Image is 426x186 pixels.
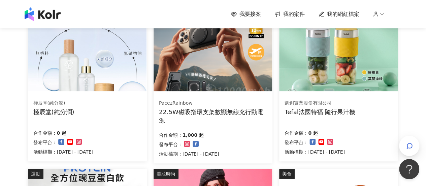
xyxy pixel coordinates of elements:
img: logo [25,7,61,21]
p: 合作金額： [159,131,183,139]
a: 我要接案 [231,10,261,18]
div: 極辰堂(純分潤) [33,100,74,107]
img: 22.5W磁吸指環支架數顯無線充行動電源 [154,2,272,91]
p: 活動檔期：[DATE] - [DATE] [285,148,345,156]
div: 美食 [279,169,295,179]
p: 發布平台： [33,138,57,147]
p: 發布平台： [285,138,308,147]
p: 合作金額： [285,129,308,137]
div: 極辰堂(純分潤) [33,108,74,116]
div: 22.5W磁吸指環支架數顯無線充行動電源 [159,108,267,125]
p: 0 起 [57,129,67,137]
div: 美妝時尚 [154,169,178,179]
p: 合作金額： [33,129,57,137]
p: 0 起 [308,129,318,137]
a: 我的網紅檔案 [318,10,359,18]
div: PacezRainbow [159,100,267,107]
p: 1,000 起 [183,131,204,139]
span: 我要接案 [239,10,261,18]
span: 我的網紅檔案 [327,10,359,18]
iframe: Help Scout Beacon - Open [399,159,419,179]
a: 我的案件 [274,10,305,18]
div: 運動 [28,169,43,179]
img: 極辰保濕保養系列 [28,2,146,91]
p: 發布平台： [159,140,183,149]
p: 活動檔期：[DATE] - [DATE] [159,150,219,158]
img: Tefal法國特福 隨行果汁機開團 [279,2,398,91]
span: 我的案件 [283,10,305,18]
p: 活動檔期：[DATE] - [DATE] [33,148,94,156]
div: Tefal法國特福 隨行果汁機 [285,108,355,116]
div: 凱創實業股份有限公司 [285,100,355,107]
